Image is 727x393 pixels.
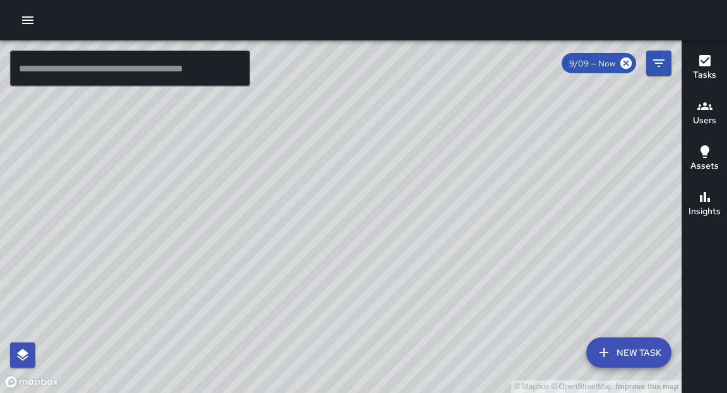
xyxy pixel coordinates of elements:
[682,45,727,91] button: Tasks
[646,51,671,76] button: Filters
[693,114,716,128] h6: Users
[682,136,727,182] button: Assets
[562,53,636,73] div: 9/09 — Now
[562,58,623,69] span: 9/09 — Now
[690,159,719,173] h6: Assets
[586,337,671,368] button: New Task
[693,68,716,82] h6: Tasks
[689,205,721,219] h6: Insights
[682,91,727,136] button: Users
[682,182,727,227] button: Insights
